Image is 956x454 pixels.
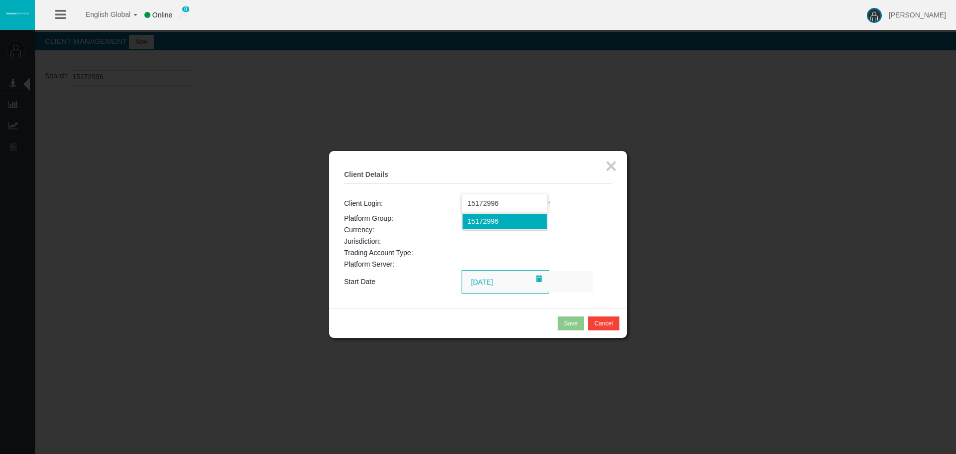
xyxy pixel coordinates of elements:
[605,156,617,176] button: ×
[344,213,462,224] td: Platform Group:
[73,10,130,18] span: English Global
[152,11,172,19] span: Online
[867,8,882,23] img: user-image
[5,11,30,15] img: logo.svg
[179,10,187,20] img: user_small.png
[344,224,462,236] td: Currency:
[344,194,462,213] td: Client Login:
[588,316,619,330] button: Cancel
[468,217,498,225] span: 15172996
[344,247,462,259] td: Trading Account Type:
[344,236,462,247] td: Jurisdiction:
[889,11,946,19] span: [PERSON_NAME]
[344,259,462,270] td: Platform Server:
[344,170,388,178] b: Client Details
[182,6,190,12] span: 0
[344,270,462,294] td: Start Date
